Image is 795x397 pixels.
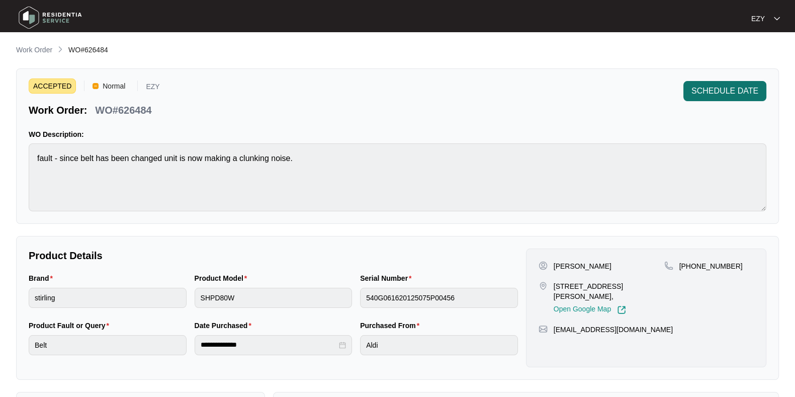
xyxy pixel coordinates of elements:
p: EZY [751,14,765,24]
img: chevron-right [56,45,64,53]
img: map-pin [664,261,673,270]
p: [STREET_ADDRESS][PERSON_NAME], [554,281,664,301]
button: SCHEDULE DATE [683,81,766,101]
label: Serial Number [360,273,415,283]
input: Product Model [195,288,352,308]
p: EZY [146,83,159,94]
input: Product Fault or Query [29,335,187,355]
p: WO Description: [29,129,766,139]
span: SCHEDULE DATE [691,85,758,97]
label: Product Fault or Query [29,321,113,331]
label: Date Purchased [195,321,255,331]
span: ACCEPTED [29,78,76,94]
label: Purchased From [360,321,423,331]
img: map-pin [539,325,548,334]
label: Product Model [195,273,251,283]
img: user-pin [539,261,548,270]
label: Brand [29,273,57,283]
span: Normal [99,78,129,94]
input: Serial Number [360,288,518,308]
p: [PHONE_NUMBER] [679,261,743,271]
p: WO#626484 [95,103,151,117]
img: Vercel Logo [93,83,99,89]
a: Work Order [14,45,54,56]
img: residentia service logo [15,3,85,33]
img: map-pin [539,281,548,290]
input: Date Purchased [201,340,337,350]
textarea: fault - since belt has been changed unit is now making a clunking noise. [29,143,766,211]
p: Work Order [16,45,52,55]
p: Work Order: [29,103,87,117]
span: WO#626484 [68,46,108,54]
p: Product Details [29,249,518,263]
img: dropdown arrow [774,16,780,21]
p: [PERSON_NAME] [554,261,611,271]
img: Link-External [617,305,626,314]
a: Open Google Map [554,305,626,314]
input: Purchased From [360,335,518,355]
p: [EMAIL_ADDRESS][DOMAIN_NAME] [554,325,673,335]
input: Brand [29,288,187,308]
